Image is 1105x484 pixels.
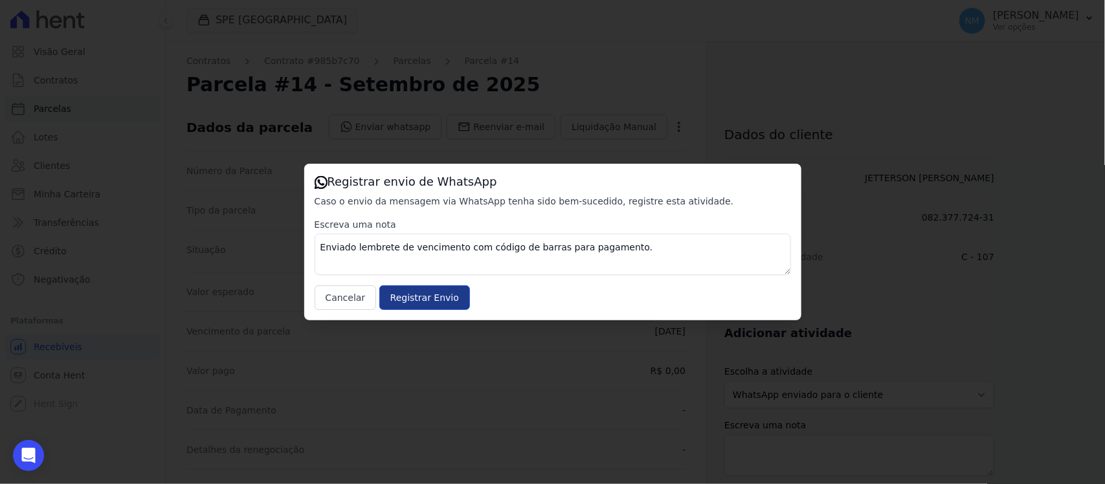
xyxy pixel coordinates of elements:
p: Caso o envio da mensagem via WhatsApp tenha sido bem-sucedido, registre esta atividade. [315,195,791,208]
div: Open Intercom Messenger [13,440,44,471]
input: Registrar Envio [379,285,470,310]
button: Cancelar [315,285,377,310]
h3: Registrar envio de WhatsApp [315,174,791,190]
textarea: Enviado lembrete de vencimento com código de barras para pagamento. [315,234,791,275]
label: Escreva uma nota [315,218,791,231]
